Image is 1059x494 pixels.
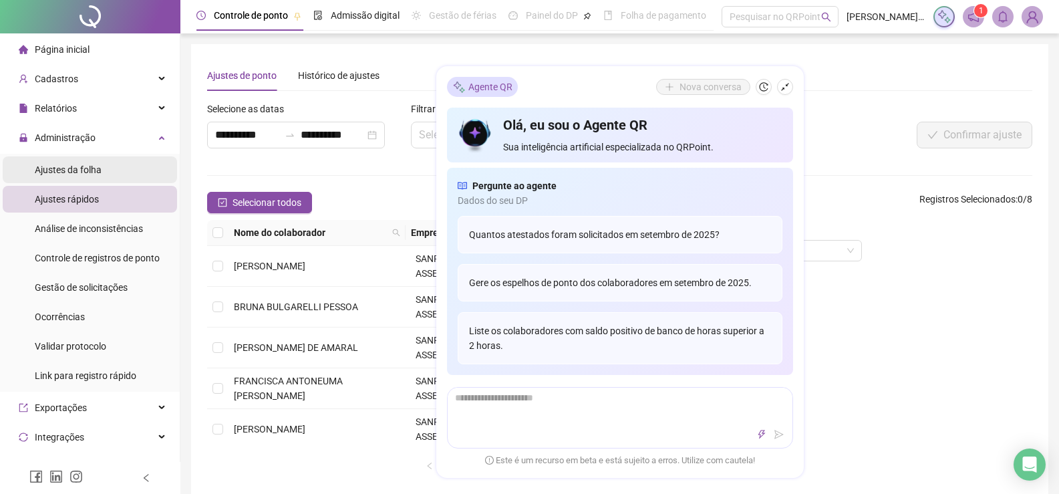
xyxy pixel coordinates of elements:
div: Histórico de ajustes [298,68,380,83]
span: search [390,223,403,243]
span: Ocorrências [35,312,85,322]
span: dashboard [508,11,518,20]
span: : 0 / 8 [919,192,1032,213]
img: sparkle-icon.fc2bf0ac1784a2077858766a79e2daf3.svg [452,80,466,94]
span: export [19,403,28,412]
span: [PERSON_NAME] [234,424,305,435]
span: BRUNA BULGARELLI PESSOA [234,301,358,312]
span: Análise de inconsistências [35,223,143,234]
span: Cadastros [35,74,78,84]
span: Administração [35,132,96,143]
span: Selecionar todos [233,195,301,210]
img: icon [458,116,493,154]
span: pushpin [583,12,591,20]
span: Registros Selecionados [919,194,1016,205]
span: read [458,178,467,193]
span: Exportações [35,402,87,413]
span: Dados do seu DP [458,193,782,208]
span: instagram [69,470,83,483]
span: file-done [313,11,323,20]
span: exclamation-circle [485,455,494,464]
span: SANFRA CONTABILIDADE E ASSESSORIA SS LTDA [416,376,531,401]
span: Relatórios [35,103,77,114]
span: check-square [218,198,227,207]
button: left [422,457,438,473]
button: thunderbolt [754,426,770,443]
label: Selecione as datas [207,102,293,116]
span: linkedin [49,470,63,483]
span: bell [997,11,1009,23]
button: send [771,426,787,443]
span: sync [19,433,28,442]
span: home [19,45,28,54]
span: SANFRA CONTABILIDADE E ASSESSORIA SS LTDA [416,294,531,320]
span: Validar protocolo [35,341,106,352]
span: pushpin [293,12,301,20]
span: book [603,11,613,20]
span: Painel do DP [526,10,578,21]
span: shrink [780,82,790,92]
div: Open Intercom Messenger [1014,449,1046,481]
span: Pergunte ao agente [472,178,557,193]
li: Página anterior [422,457,438,473]
span: FRANCISCA ANTONEUMA [PERSON_NAME] [234,376,343,401]
span: Gestão de solicitações [35,282,128,293]
span: facebook [29,470,43,483]
span: Gestão de férias [429,10,496,21]
h4: Olá, eu sou o Agente QR [503,116,782,134]
span: to [285,130,295,140]
div: Agente QR [447,77,518,97]
span: Controle de registros de ponto [35,253,160,263]
span: notification [967,11,979,23]
span: clock-circle [196,11,206,20]
span: Nome do colaborador [234,225,387,240]
span: Controle de ponto [214,10,288,21]
span: Link para registro rápido [35,370,136,381]
span: left [142,473,151,483]
span: [PERSON_NAME] [234,261,305,271]
span: Integrações [35,432,84,443]
span: SANFRA CONTABILIDADE E ASSESSORIA SS LTDA [416,335,531,360]
span: Empregador [411,225,522,240]
span: file [19,104,28,113]
div: Quantos atestados foram solicitados em setembro de 2025? [458,216,782,253]
span: left [426,462,434,470]
div: Liste os colaboradores com saldo positivo de banco de horas superior a 2 horas. [458,312,782,364]
span: Este é um recurso em beta e está sujeito a erros. Utilize com cautela! [485,454,755,467]
span: history [759,82,768,92]
span: Agente de IA [35,461,87,472]
button: Confirmar ajuste [917,122,1032,148]
span: search [821,12,831,22]
span: search [392,229,400,237]
span: sun [412,11,421,20]
sup: 1 [974,4,988,17]
button: Nova conversa [656,79,750,95]
span: swap-right [285,130,295,140]
span: SANFRA CONTABILIDADE E ASSESSORIA SS LTDA [416,416,531,442]
span: Admissão digital [331,10,400,21]
span: SANFRA CONTABILIDADE E ASSESSORIA SS LTDA [416,253,531,279]
span: thunderbolt [757,430,766,439]
span: Ajustes rápidos [35,194,99,205]
div: Ajustes de ponto [207,68,277,83]
span: Ajustes da folha [35,164,102,175]
span: lock [19,133,28,142]
span: user-add [19,74,28,84]
div: Gere os espelhos de ponto dos colaboradores em setembro de 2025. [458,264,782,301]
span: 1 [979,6,984,15]
button: Selecionar todos [207,192,312,213]
span: Folha de pagamento [621,10,706,21]
span: Sua inteligência artificial especializada no QRPoint. [503,140,782,154]
span: [PERSON_NAME] contabilidade [847,9,925,24]
img: 83788 [1022,7,1042,27]
span: Página inicial [35,44,90,55]
span: [PERSON_NAME] DE AMARAL [234,342,358,353]
img: sparkle-icon.fc2bf0ac1784a2077858766a79e2daf3.svg [937,9,951,24]
label: Filtrar por grupo de acesso [411,102,531,116]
